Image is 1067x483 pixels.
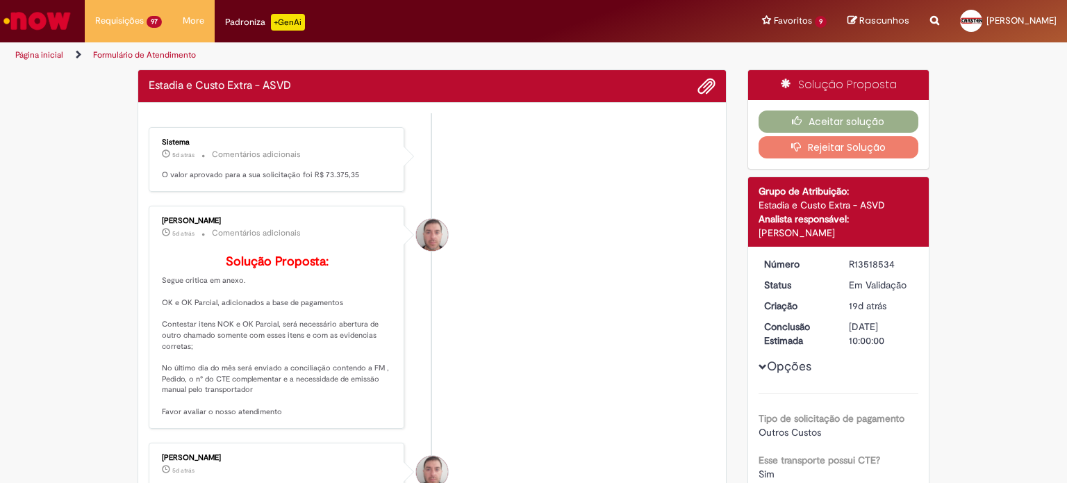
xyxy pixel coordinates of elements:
[754,320,839,347] dt: Conclusão Estimada
[759,412,904,425] b: Tipo de solicitação de pagamento
[986,15,1057,26] span: [PERSON_NAME]
[172,466,195,475] time: 25/09/2025 09:19:29
[172,466,195,475] span: 5d atrás
[697,77,716,95] button: Adicionar anexos
[149,80,291,92] h2: Estadia e Custo Extra - ASVD Histórico de tíquete
[212,227,301,239] small: Comentários adicionais
[15,49,63,60] a: Página inicial
[754,299,839,313] dt: Criação
[759,226,919,240] div: [PERSON_NAME]
[1,7,73,35] img: ServiceNow
[774,14,812,28] span: Favoritos
[859,14,909,27] span: Rascunhos
[416,219,448,251] div: Luiz Carlos Barsotti Filho
[162,170,393,181] p: O valor aprovado para a sua solicitação foi R$ 73.375,35
[759,198,919,212] div: Estadia e Custo Extra - ASVD
[172,151,195,159] span: 5d atrás
[849,257,913,271] div: R13518534
[212,149,301,161] small: Comentários adicionais
[225,14,305,31] div: Padroniza
[849,320,913,347] div: [DATE] 10:00:00
[759,184,919,198] div: Grupo de Atribuição:
[162,255,393,418] p: Segue critica em anexo. OK e OK Parcial, adicionados a base de pagamentos Contestar itens NOK e O...
[849,299,913,313] div: 11/09/2025 00:08:13
[93,49,196,60] a: Formulário de Atendimento
[162,454,393,462] div: [PERSON_NAME]
[847,15,909,28] a: Rascunhos
[162,138,393,147] div: Sistema
[849,300,886,312] time: 11/09/2025 00:08:13
[759,468,775,480] span: Sim
[849,278,913,292] div: Em Validação
[815,16,827,28] span: 9
[759,426,821,439] span: Outros Custos
[172,151,195,159] time: 25/09/2025 09:19:42
[759,454,880,466] b: Esse transporte possui CTE?
[172,229,195,238] time: 25/09/2025 09:19:39
[754,257,839,271] dt: Número
[172,229,195,238] span: 5d atrás
[147,16,162,28] span: 97
[748,70,929,100] div: Solução Proposta
[162,217,393,225] div: [PERSON_NAME]
[759,110,919,133] button: Aceitar solução
[754,278,839,292] dt: Status
[271,14,305,31] p: +GenAi
[849,300,886,312] span: 19d atrás
[759,212,919,226] div: Analista responsável:
[759,136,919,158] button: Rejeitar Solução
[226,254,329,270] b: Solução Proposta:
[183,14,204,28] span: More
[10,42,701,68] ul: Trilhas de página
[95,14,144,28] span: Requisições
